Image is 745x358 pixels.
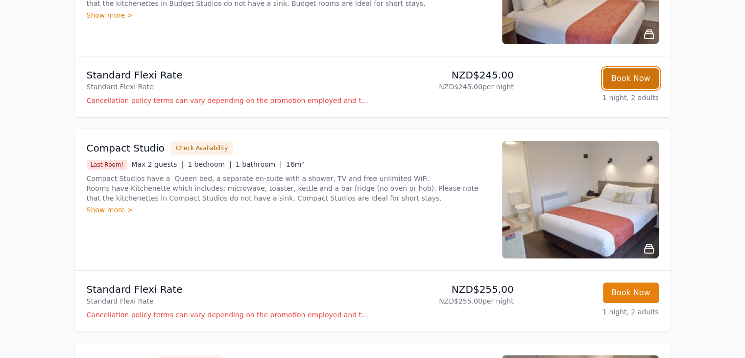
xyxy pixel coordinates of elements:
[87,296,369,306] p: Standard Flexi Rate
[170,141,233,155] button: Check Availability
[522,307,659,317] p: 1 night, 2 adults
[522,93,659,102] p: 1 night, 2 adults
[377,82,514,92] p: NZD$245.00 per night
[286,160,304,168] span: 16m²
[188,160,232,168] span: 1 bedroom |
[87,310,369,320] p: Cancellation policy terms can vary depending on the promotion employed and the time of stay of th...
[377,282,514,296] p: NZD$255.00
[603,282,659,303] button: Book Now
[87,82,369,92] p: Standard Flexi Rate
[87,282,369,296] p: Standard Flexi Rate
[377,296,514,306] p: NZD$255.00 per night
[87,68,369,82] p: Standard Flexi Rate
[131,160,184,168] span: Max 2 guests |
[377,68,514,82] p: NZD$245.00
[87,141,165,155] h3: Compact Studio
[87,10,490,20] div: Show more >
[236,160,282,168] span: 1 bathroom |
[87,205,490,215] div: Show more >
[603,68,659,89] button: Book Now
[87,96,369,105] p: Cancellation policy terms can vary depending on the promotion employed and the time of stay of th...
[87,160,128,170] span: Last Room!
[87,174,490,203] p: Compact Studios have a Queen bed, a separate en-suite with a shower, TV and free unlimited WiFi. ...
